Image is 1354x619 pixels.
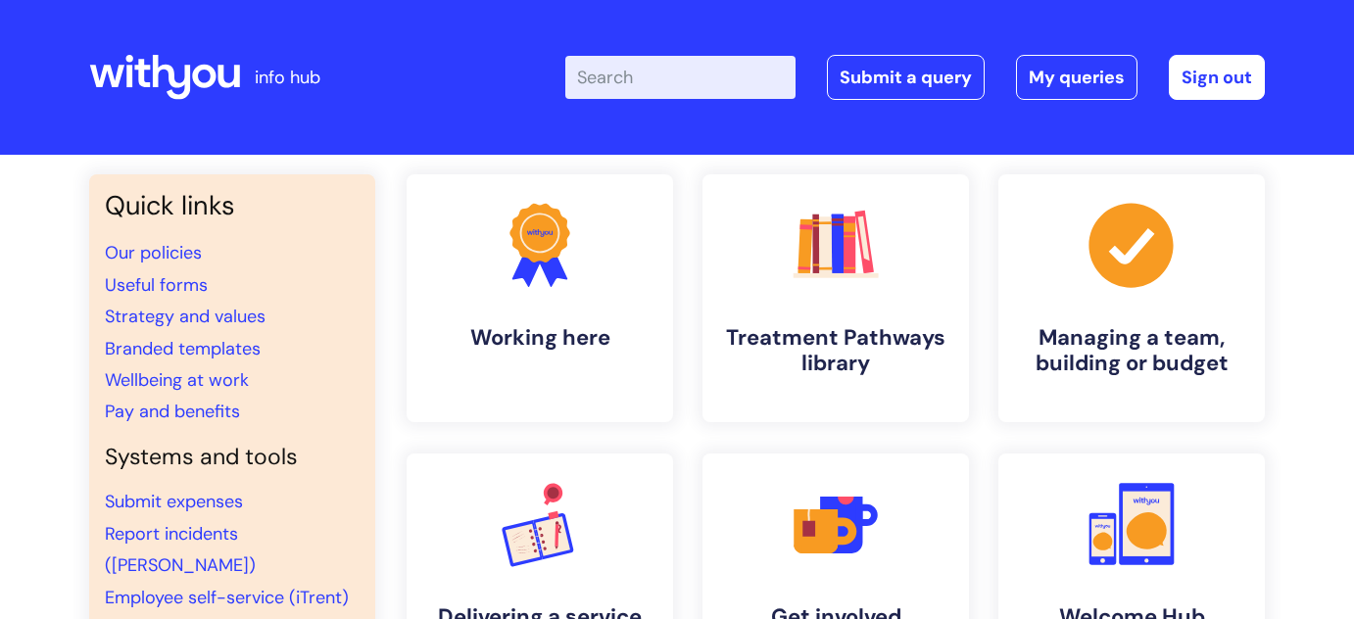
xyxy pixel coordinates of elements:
a: Wellbeing at work [105,368,249,392]
a: Submit a query [827,55,985,100]
a: My queries [1016,55,1137,100]
a: Useful forms [105,273,208,297]
a: Employee self-service (iTrent) [105,586,349,609]
h4: Working here [422,325,657,351]
a: Branded templates [105,337,261,360]
h4: Systems and tools [105,444,360,471]
h4: Treatment Pathways library [718,325,953,377]
a: Report incidents ([PERSON_NAME]) [105,522,256,577]
h3: Quick links [105,190,360,221]
a: Managing a team, building or budget [998,174,1265,422]
a: Sign out [1169,55,1265,100]
p: info hub [255,62,320,93]
a: Pay and benefits [105,400,240,423]
a: Treatment Pathways library [702,174,969,422]
input: Search [565,56,796,99]
a: Submit expenses [105,490,243,513]
a: Working here [407,174,673,422]
a: Strategy and values [105,305,266,328]
a: Our policies [105,241,202,264]
h4: Managing a team, building or budget [1014,325,1249,377]
div: | - [565,55,1265,100]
